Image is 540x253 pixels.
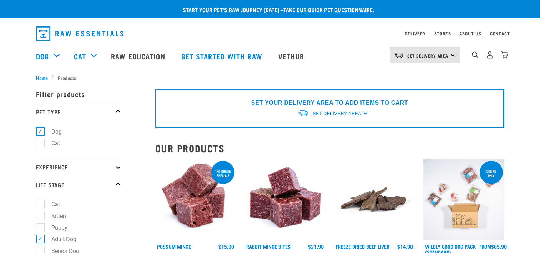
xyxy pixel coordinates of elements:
[36,74,52,81] a: Home
[313,111,361,116] span: Set Delivery Area
[36,176,122,194] p: Life Stage
[271,42,313,70] a: Vethub
[40,212,69,220] label: Kitten
[218,244,234,249] div: $15.90
[480,166,503,181] div: Online Only
[486,51,494,59] img: user.png
[479,244,507,249] div: $85.90
[174,42,271,70] a: Get started with Raw
[490,32,510,35] a: Contact
[405,32,425,35] a: Delivery
[36,74,504,81] nav: breadcrumbs
[157,245,191,248] a: Possum Mince
[36,85,122,103] p: Filter products
[40,223,70,232] label: Puppy
[36,74,48,81] span: Home
[40,139,63,148] label: Cat
[244,159,325,240] img: Whole Minced Rabbit Cubes 01
[501,51,508,59] img: home-icon@2x.png
[36,26,123,41] img: Raw Essentials Logo
[36,103,122,121] p: Pet Type
[298,109,309,117] img: van-moving.png
[211,166,234,181] div: 1kg online special!
[36,158,122,176] p: Experience
[155,159,236,240] img: 1102 Possum Mince 01
[155,143,504,154] h2: Our Products
[251,99,408,107] p: SET YOUR DELIVERY AREA TO ADD ITEMS TO CART
[459,32,481,35] a: About Us
[36,51,49,61] a: Dog
[74,51,86,61] a: Cat
[472,51,479,58] img: home-icon-1@2x.png
[30,24,510,44] nav: dropdown navigation
[40,200,63,209] label: Cat
[479,245,491,248] span: FROM
[407,54,449,57] span: Set Delivery Area
[40,235,79,244] label: Adult Dog
[336,245,389,248] a: Freeze Dried Beef Liver
[394,52,404,58] img: van-moving.png
[397,244,413,249] div: $14.90
[283,8,374,11] a: take our quick pet questionnaire.
[246,245,291,248] a: Rabbit Mince Bites
[334,159,415,240] img: Stack Of Freeze Dried Beef Liver For Pets
[104,42,174,70] a: Raw Education
[308,244,324,249] div: $21.90
[423,159,504,240] img: Dog 0 2sec
[40,127,65,136] label: Dog
[434,32,451,35] a: Stores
